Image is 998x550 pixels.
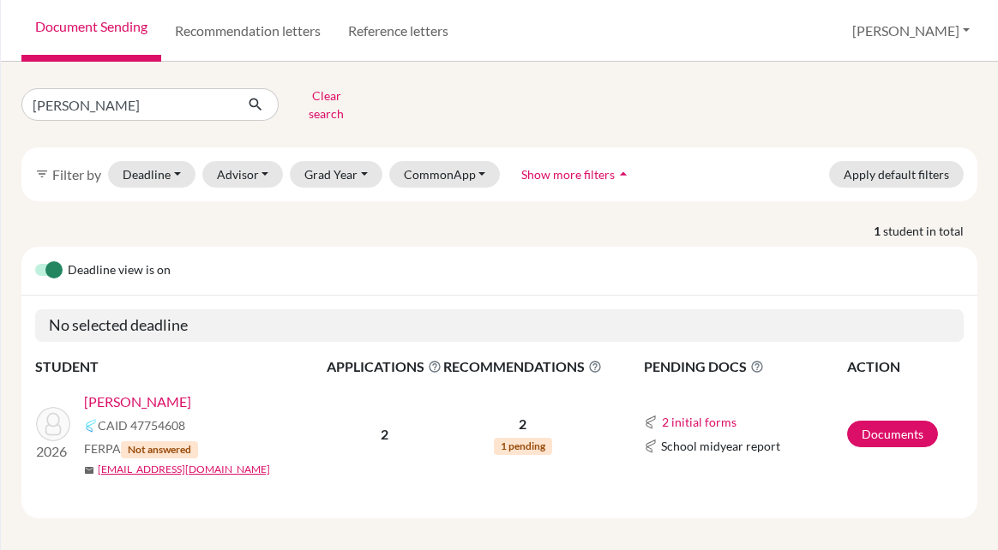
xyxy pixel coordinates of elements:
span: 1 pending [494,438,552,455]
button: Deadline [108,161,195,188]
span: Show more filters [521,167,615,182]
th: STUDENT [35,356,326,378]
button: Show more filtersarrow_drop_up [507,161,646,188]
h5: No selected deadline [35,309,964,342]
i: arrow_drop_up [615,165,632,182]
span: School midyear report [661,437,780,455]
span: Filter by [52,166,101,182]
button: Advisor [202,161,284,188]
a: [PERSON_NAME] [84,392,191,412]
button: [PERSON_NAME] [845,15,977,47]
span: FERPA [84,439,198,458]
a: Documents [847,421,938,447]
span: Not answered [121,441,198,458]
img: Common App logo [84,419,98,433]
button: Grad Year [290,161,382,188]
p: 2026 [36,441,70,462]
a: [EMAIL_ADDRESS][DOMAIN_NAME] [98,462,270,477]
span: PENDING DOCS [644,356,845,377]
button: 2 initial forms [661,412,737,432]
input: Find student by name... [21,88,234,121]
b: 2 [381,426,388,442]
img: Common App logo [644,415,658,429]
button: CommonApp [389,161,501,188]
button: Clear search [279,82,374,127]
img: Seitzinger, Marcel [36,407,70,441]
span: student in total [883,222,977,240]
span: APPLICATIONS [327,356,442,377]
img: Common App logo [644,439,658,453]
span: Deadline view is on [68,260,171,281]
p: 2 [443,414,602,434]
i: filter_list [35,167,49,181]
strong: 1 [874,222,883,240]
th: ACTION [846,356,964,378]
span: CAID 47754608 [98,416,185,434]
span: RECOMMENDATIONS [443,356,602,377]
span: mail [84,465,94,475]
button: Apply default filters [829,161,964,188]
